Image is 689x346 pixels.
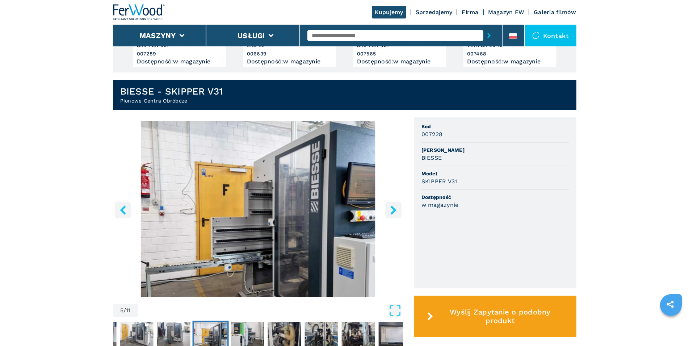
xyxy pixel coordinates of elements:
[421,130,443,138] h3: 007228
[123,308,126,313] span: /
[421,170,569,177] span: Model
[126,308,131,313] span: 11
[421,201,459,209] h3: w magazynie
[357,60,442,63] div: Dostępność : w magazynie
[416,9,453,16] a: Sprzedajemy
[238,31,265,40] button: Usługi
[137,60,222,63] div: Dostępność : w magazynie
[532,32,539,39] img: Kontakt
[113,121,403,297] div: Go to Slide 5
[421,123,569,130] span: Kod
[658,313,684,341] iframe: Chat
[421,146,569,154] span: [PERSON_NAME]
[120,97,223,104] h2: Pionowe Centra Obróbcze
[372,6,406,18] a: Kupujemy
[467,60,553,63] div: Dostępność : w magazynie
[488,9,525,16] a: Magazyn FW
[113,4,165,20] img: Ferwood
[534,9,576,16] a: Galeria filmów
[421,177,457,185] h3: SKIPPER V31
[421,154,442,162] h3: BIESSE
[525,25,576,46] div: Kontakt
[661,295,679,313] a: sharethis
[120,308,123,313] span: 5
[462,9,478,16] a: Firma
[120,86,223,97] h1: BIESSE - SKIPPER V31
[247,60,332,63] div: Dostępność : w magazynie
[436,308,564,325] span: Wyślij Zapytanie o podobny produkt
[483,27,495,44] button: submit-button
[421,193,569,201] span: Dostępność
[414,296,576,337] button: Wyślij Zapytanie o podobny produkt
[140,304,402,317] button: Open Fullscreen
[139,31,176,40] button: Maszyny
[113,121,403,297] img: Pionowe Centra Obróbcze BIESSE SKIPPER V31
[115,202,131,218] button: left-button
[385,202,402,218] button: right-button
